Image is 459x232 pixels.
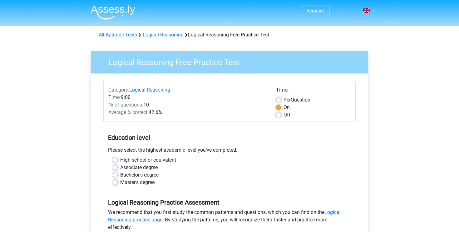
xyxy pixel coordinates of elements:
[96,31,363,39] div: Logical Reasoning Free Practice Test
[103,146,356,156] div: Please select the highest academic level you’ve completed.
[120,164,158,171] label: Associate degree
[276,86,351,96] div: Timer
[104,94,271,101] div: 9:00
[108,199,351,206] h5: Logical Reasoning Practice Assessment
[120,156,176,164] label: High school or equivalent
[129,87,170,93] a: Logical Reasoning
[284,111,291,119] label: Off
[104,101,271,109] div: 10
[108,94,121,100] span: Time:
[284,97,291,103] span: Per
[120,179,155,186] label: Master's degree
[108,102,143,108] span: Nr of questions:
[108,87,129,93] span: Category:
[104,109,271,116] div: 42.6%
[99,32,137,38] a: All Aptitude Tests
[143,32,184,38] a: Logical Reasoning
[306,8,324,14] a: Register
[108,131,351,144] h5: Education level
[284,96,310,104] label: Question
[101,55,363,67] h3: Logical Reasoning Free Practice Test
[284,104,290,111] label: On
[108,109,149,115] span: Average % correct:
[120,171,159,179] label: Bachelor's degree
[91,5,135,20] img: Assessly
